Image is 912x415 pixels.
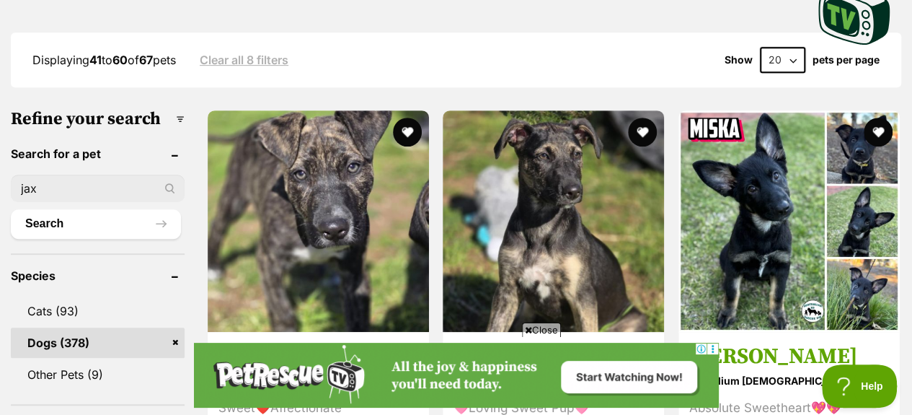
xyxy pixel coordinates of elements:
span: Show [725,54,753,66]
span: Close [522,323,561,337]
header: Search for a pet [11,147,185,160]
a: Other Pets (9) [11,359,185,390]
h3: Refine your search [11,109,185,129]
strong: medium [DEMOGRAPHIC_DATA] Dog [689,370,889,391]
iframe: Help Scout Beacon - Open [822,364,898,408]
input: Toby [11,175,185,202]
strong: 60 [112,53,128,67]
button: Search [11,209,181,238]
span: Displaying to of pets [32,53,176,67]
iframe: Advertisement [194,343,719,408]
strong: 41 [89,53,102,67]
a: Clear all 8 filters [200,53,288,66]
h3: [PERSON_NAME] [689,343,889,370]
button: favourite [629,118,658,147]
strong: 67 [139,53,153,67]
a: Dogs (378) [11,328,185,358]
img: Skarlax - Keeshond x Australian Kelpie Dog [443,110,664,332]
img: Blaed - Keeshond x Australian Kelpie Dog [208,110,429,332]
button: favourite [864,118,893,147]
button: favourite [393,118,422,147]
a: Cats (93) [11,296,185,326]
label: pets per page [813,54,880,66]
img: Miska - German Shepherd Dog [678,110,900,332]
header: Species [11,269,185,282]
